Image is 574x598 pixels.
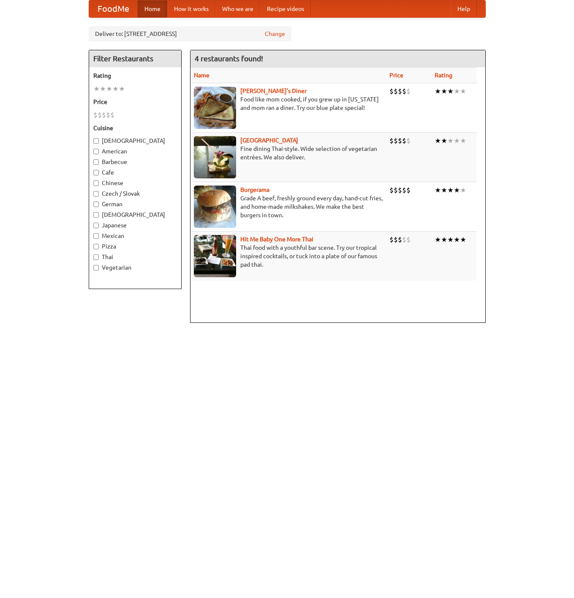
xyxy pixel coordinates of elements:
[389,87,394,96] li: $
[98,110,102,120] li: $
[93,253,177,261] label: Thai
[93,212,99,218] input: [DEMOGRAPHIC_DATA]
[138,0,167,17] a: Home
[398,136,402,145] li: $
[194,194,383,219] p: Grade A beef, freshly ground every day, hand-cut fries, and home-made milkshakes. We make the bes...
[106,84,112,93] li: ★
[435,186,441,195] li: ★
[454,87,460,96] li: ★
[460,87,466,96] li: ★
[93,98,177,106] h5: Price
[389,235,394,244] li: $
[447,87,454,96] li: ★
[89,26,291,41] div: Deliver to: [STREET_ADDRESS]
[93,84,100,93] li: ★
[398,235,402,244] li: $
[93,124,177,132] h5: Cuisine
[93,244,99,249] input: Pizza
[435,136,441,145] li: ★
[389,136,394,145] li: $
[394,136,398,145] li: $
[194,145,383,161] p: Fine dining Thai-style. Wide selection of vegetarian entrées. We also deliver.
[441,235,447,244] li: ★
[194,72,209,79] a: Name
[402,136,406,145] li: $
[460,186,466,195] li: ★
[93,147,177,156] label: American
[394,235,398,244] li: $
[454,136,460,145] li: ★
[93,232,177,240] label: Mexican
[106,110,110,120] li: $
[194,136,236,178] img: satay.jpg
[194,95,383,112] p: Food like mom cooked, if you grew up in [US_STATE] and mom ran a diner. Try our blue plate special!
[441,136,447,145] li: ★
[240,87,307,94] a: [PERSON_NAME]'s Diner
[93,149,99,154] input: American
[93,71,177,80] h5: Rating
[447,235,454,244] li: ★
[93,168,177,177] label: Cafe
[93,223,99,228] input: Japanese
[460,136,466,145] li: ★
[398,186,402,195] li: $
[194,87,236,129] img: sallys.jpg
[402,235,406,244] li: $
[93,263,177,272] label: Vegetarian
[240,236,313,243] a: Hit Me Baby One More Thai
[451,0,477,17] a: Help
[89,50,181,67] h4: Filter Restaurants
[441,186,447,195] li: ★
[240,137,298,144] a: [GEOGRAPHIC_DATA]
[194,186,236,228] img: burgerama.jpg
[406,136,411,145] li: $
[167,0,215,17] a: How it works
[394,186,398,195] li: $
[194,243,383,269] p: Thai food with a youthful bar scene. Try our tropical inspired cocktails, or tuck into a plate of...
[265,30,285,38] a: Change
[435,87,441,96] li: ★
[454,186,460,195] li: ★
[93,221,177,229] label: Japanese
[93,138,99,144] input: [DEMOGRAPHIC_DATA]
[394,87,398,96] li: $
[93,210,177,219] label: [DEMOGRAPHIC_DATA]
[260,0,311,17] a: Recipe videos
[93,158,177,166] label: Barbecue
[402,186,406,195] li: $
[93,200,177,208] label: German
[240,186,269,193] a: Burgerama
[447,186,454,195] li: ★
[93,180,99,186] input: Chinese
[119,84,125,93] li: ★
[93,254,99,260] input: Thai
[93,233,99,239] input: Mexican
[93,191,99,197] input: Czech / Slovak
[102,110,106,120] li: $
[406,186,411,195] li: $
[93,179,177,187] label: Chinese
[93,242,177,251] label: Pizza
[435,235,441,244] li: ★
[435,72,452,79] a: Rating
[389,186,394,195] li: $
[93,137,177,145] label: [DEMOGRAPHIC_DATA]
[110,110,114,120] li: $
[398,87,402,96] li: $
[89,0,138,17] a: FoodMe
[195,55,263,63] ng-pluralize: 4 restaurants found!
[454,235,460,244] li: ★
[215,0,260,17] a: Who we are
[460,235,466,244] li: ★
[441,87,447,96] li: ★
[93,189,177,198] label: Czech / Slovak
[194,235,236,277] img: babythai.jpg
[93,265,99,270] input: Vegetarian
[389,72,403,79] a: Price
[93,170,99,175] input: Cafe
[406,235,411,244] li: $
